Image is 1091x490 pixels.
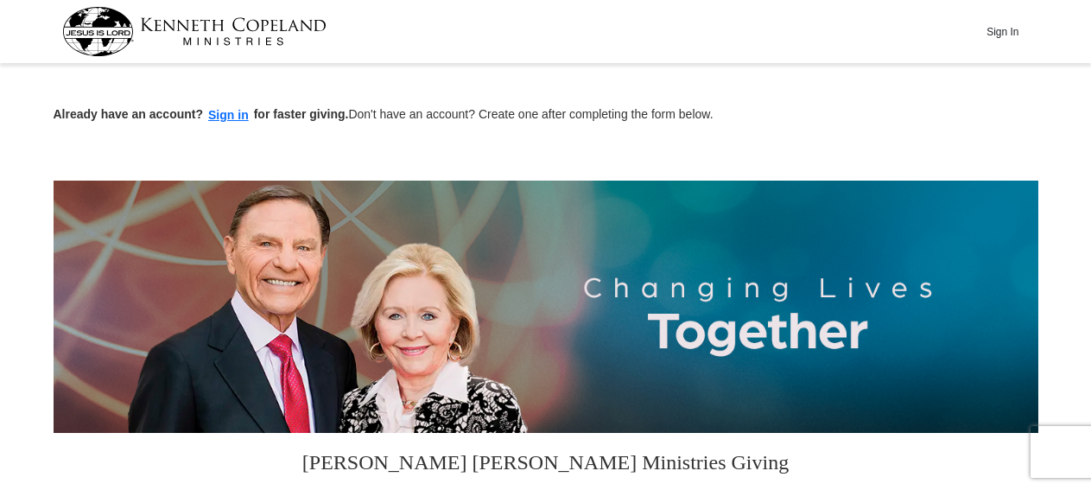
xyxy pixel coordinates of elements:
p: Don't have an account? Create one after completing the form below. [54,105,1038,125]
img: kcm-header-logo.svg [62,7,327,56]
button: Sign in [203,105,254,125]
button: Sign In [977,18,1029,45]
strong: Already have an account? for faster giving. [54,107,349,121]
